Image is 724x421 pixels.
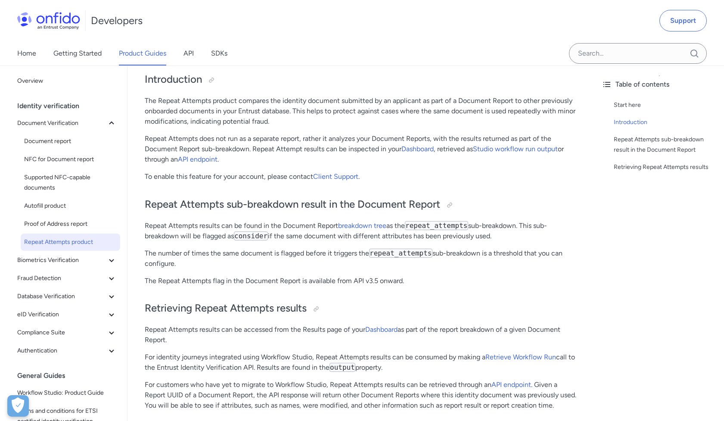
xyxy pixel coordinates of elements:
[602,79,717,90] div: Table of contents
[17,255,106,265] span: Biometrics Verification
[659,10,707,31] a: Support
[21,151,120,168] a: NFC for Document report
[491,380,531,389] a: API endpoint
[24,136,117,147] span: Document report
[14,288,120,305] button: Database Verification
[17,76,117,86] span: Overview
[24,154,117,165] span: NFC for Document report
[17,97,124,115] div: Identity verification
[21,197,120,215] a: Autofill product
[17,41,36,65] a: Home
[145,324,578,345] p: Repeat Attempts results can be accessed from the Results page of your as part of the report break...
[485,353,556,361] a: Retrieve Workflow Run
[405,221,468,230] code: repeat_attempts
[14,72,120,90] a: Overview
[145,248,578,269] p: The number of times the same document is flagged before it triggers the sub-breakdown is a thresh...
[211,41,227,65] a: SDKs
[14,306,120,323] button: eID Verification
[145,134,578,165] p: Repeat Attempts does not run as a separate report, rather it analyzes your Document Reports, with...
[614,117,717,128] a: Introduction
[614,162,717,172] a: Retrieving Repeat Attempts results
[401,145,434,153] a: Dashboard
[14,342,120,359] button: Authentication
[17,388,117,398] span: Workflow Studio: Product Guide
[145,221,578,241] p: Repeat Attempts results can be found in the Document Report as the sub-breakdown. This sub-breakd...
[14,270,120,287] button: Fraud Detection
[145,276,578,286] p: The Repeat Attempts flag in the Document Report is available from API v3.5 onward.
[53,41,102,65] a: Getting Started
[17,118,106,128] span: Document Verification
[178,155,218,163] a: API endpoint
[14,115,120,132] button: Document Verification
[24,172,117,193] span: Supported NFC-capable documents
[17,367,124,384] div: General Guides
[21,169,120,196] a: Supported NFC-capable documents
[338,221,386,230] a: breakdown tree
[145,172,578,182] p: To enable this feature for your account, please contact .
[473,145,558,153] a: Studio workflow run output
[24,237,117,247] span: Repeat Attempts product
[313,172,358,181] a: Client Support
[329,363,355,372] code: output
[145,380,578,411] p: For customers who have yet to migrate to Workflow Studio, Repeat Attempts results can be retrieve...
[365,325,398,334] a: Dashboard
[17,309,106,320] span: eID Verification
[17,291,106,302] span: Database Verification
[145,72,578,87] h2: Introduction
[21,234,120,251] a: Repeat Attempts product
[21,133,120,150] a: Document report
[14,384,120,402] a: Workflow Studio: Product Guide
[614,134,717,155] a: Repeat Attempts sub-breakdown result in the Document Report
[17,273,106,284] span: Fraud Detection
[145,301,578,316] h2: Retrieving Repeat Attempts results
[21,215,120,233] a: Proof of Address report
[24,219,117,229] span: Proof of Address report
[234,231,268,240] code: consider
[17,346,106,356] span: Authentication
[145,96,578,127] p: The Repeat Attempts product compares the identity document submitted by an applicant as part of a...
[17,12,80,29] img: Onfido Logo
[91,14,143,28] h1: Developers
[614,100,717,110] a: Start here
[17,327,106,338] span: Compliance Suite
[119,41,166,65] a: Product Guides
[369,249,432,258] code: repeat_attempts
[7,395,29,417] div: Cookie Preferences
[14,252,120,269] button: Biometrics Verification
[7,395,29,417] button: Open Preferences
[145,352,578,373] p: For identity journeys integrated using Workflow Studio, Repeat Attempts results can be consumed b...
[183,41,194,65] a: API
[14,324,120,341] button: Compliance Suite
[569,43,707,64] input: Onfido search input field
[24,201,117,211] span: Autofill product
[145,197,578,212] h2: Repeat Attempts sub-breakdown result in the Document Report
